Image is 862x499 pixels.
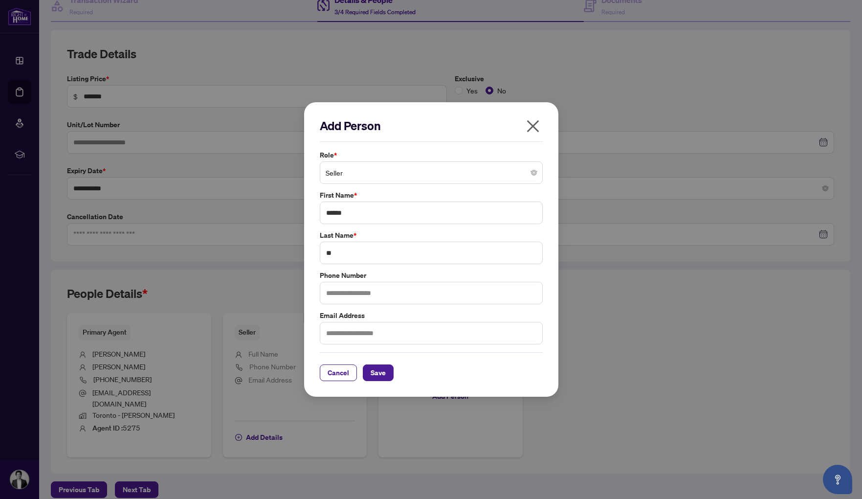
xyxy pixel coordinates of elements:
span: Save [371,365,386,381]
button: Save [363,364,394,381]
span: close-circle [531,170,537,176]
span: close [525,118,541,134]
span: Seller [326,163,537,182]
label: Email Address [320,310,543,321]
label: Phone Number [320,270,543,281]
label: Last Name [320,230,543,241]
button: Open asap [823,465,852,494]
span: Cancel [328,365,349,381]
label: First Name [320,190,543,201]
button: Cancel [320,364,357,381]
label: Role [320,150,543,160]
h2: Add Person [320,118,543,134]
